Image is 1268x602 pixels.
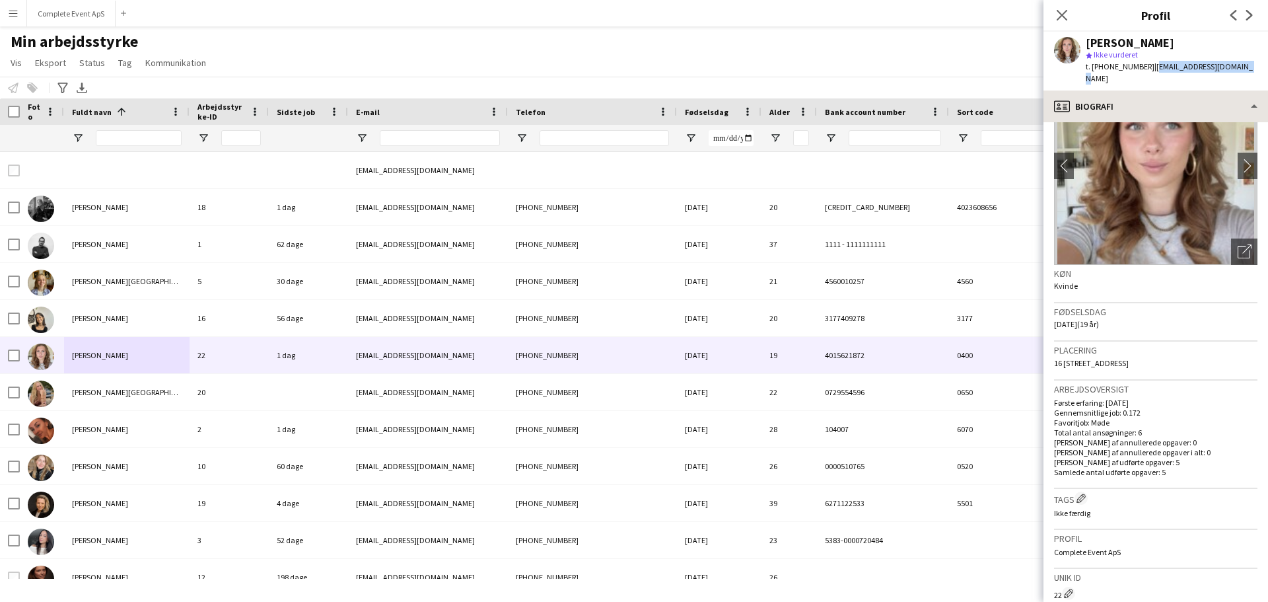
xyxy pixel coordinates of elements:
[11,32,138,52] span: Min arbejdsstyrke
[1054,428,1257,437] p: Total antal ansøgninger: 6
[348,300,508,336] div: [EMAIL_ADDRESS][DOMAIN_NAME]
[1054,533,1257,545] h3: Profil
[190,485,269,521] div: 19
[145,57,206,69] span: Kommunikation
[269,559,348,595] div: 198 dage
[761,300,817,336] div: 20
[348,559,508,595] div: [EMAIL_ADDRESS][DOMAIN_NAME]
[28,455,54,481] img: Louise Mühlmann
[5,54,27,71] a: Vis
[113,54,137,71] a: Tag
[348,152,508,188] div: [EMAIL_ADDRESS][DOMAIN_NAME]
[677,226,761,262] div: [DATE]
[1086,37,1174,49] div: [PERSON_NAME]
[677,411,761,447] div: [DATE]
[957,313,973,323] span: 3177
[508,559,677,595] div: [PHONE_NUMBER]
[72,424,128,434] span: [PERSON_NAME]
[761,226,817,262] div: 37
[825,107,905,117] span: Bank account number
[1054,408,1257,418] p: Gennemsnitlige job: 0.172
[190,263,269,299] div: 5
[957,107,993,117] span: Sort code
[356,132,368,144] button: Åbn Filtermenu
[28,566,54,592] img: Marie Espenhain
[761,411,817,447] div: 28
[508,411,677,447] div: [PHONE_NUMBER]
[1054,467,1257,477] p: Samlede antal udførte opgaver: 5
[1054,418,1257,428] p: Favoritjob: Møde
[761,374,817,410] div: 22
[269,337,348,373] div: 1 dag
[685,132,697,144] button: Åbn Filtermenu
[72,572,128,582] span: [PERSON_NAME]
[957,276,973,286] span: 4560
[508,448,677,484] div: [PHONE_NUMBER]
[197,102,245,122] span: Arbejdsstyrke-ID
[1043,91,1268,122] div: Biografi
[825,387,864,397] span: 0729554596
[1054,319,1099,329] span: [DATE] (19 år)
[825,239,886,249] span: 1111 - 1111111111
[118,57,132,69] span: Tag
[28,102,40,122] span: Foto
[825,535,883,545] span: 5383-0000720484
[72,107,112,117] span: Fuldt navn
[72,461,128,471] span: [PERSON_NAME]
[348,448,508,484] div: [EMAIL_ADDRESS][DOMAIN_NAME]
[28,529,54,555] img: Maria Boujakhrout
[190,189,269,225] div: 18
[825,424,849,434] span: 104007
[30,54,71,71] a: Eksport
[190,374,269,410] div: 20
[677,448,761,484] div: [DATE]
[348,522,508,558] div: [EMAIL_ADDRESS][DOMAIN_NAME]
[761,485,817,521] div: 39
[348,189,508,225] div: [EMAIL_ADDRESS][DOMAIN_NAME]
[957,387,973,397] span: 0650
[508,374,677,410] div: [PHONE_NUMBER]
[849,130,941,146] input: Bank account number Filter Input
[140,54,211,71] a: Kommunikation
[348,411,508,447] div: [EMAIL_ADDRESS][DOMAIN_NAME]
[28,307,54,333] img: Ida Lillie
[957,350,973,360] span: 0400
[1043,7,1268,24] h3: Profil
[1054,437,1257,447] p: [PERSON_NAME] af annullerede opgaver: 0
[709,130,754,146] input: Fødselsdag Filter Input
[28,270,54,296] img: Emilie Budde-Lund
[74,54,110,71] a: Status
[677,263,761,299] div: [DATE]
[190,411,269,447] div: 2
[1231,239,1257,265] div: Åbn foto pop-in
[197,132,209,144] button: Åbn Filtermenu
[348,263,508,299] div: [EMAIL_ADDRESS][DOMAIN_NAME]
[957,424,973,434] span: 6070
[508,226,677,262] div: [PHONE_NUMBER]
[957,498,973,508] span: 5501
[825,313,864,323] span: 3177409278
[72,350,128,360] span: [PERSON_NAME]
[761,263,817,299] div: 21
[8,165,20,176] input: Rækkevalg er deaktiveret for denne række (umarkeret)
[269,522,348,558] div: 52 dage
[677,522,761,558] div: [DATE]
[55,80,71,96] app-action-btn: Avancerede filtre
[35,57,66,69] span: Eksport
[348,374,508,410] div: [EMAIL_ADDRESS][DOMAIN_NAME]
[508,522,677,558] div: [PHONE_NUMBER]
[380,130,500,146] input: E-mail Filter Input
[1054,587,1257,600] div: 22
[1054,281,1078,291] span: Kvinde
[981,130,1073,146] input: Sort code Filter Input
[1054,358,1129,368] span: 16 [STREET_ADDRESS]
[96,130,182,146] input: Fuldt navn Filter Input
[677,374,761,410] div: [DATE]
[11,57,22,69] span: Vis
[677,485,761,521] div: [DATE]
[72,535,128,545] span: [PERSON_NAME]
[1054,457,1257,467] p: [PERSON_NAME] af udførte opgaver: 5
[677,337,761,373] div: [DATE]
[1094,50,1138,59] span: Ikke vurderet
[685,107,728,117] span: Fødselsdag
